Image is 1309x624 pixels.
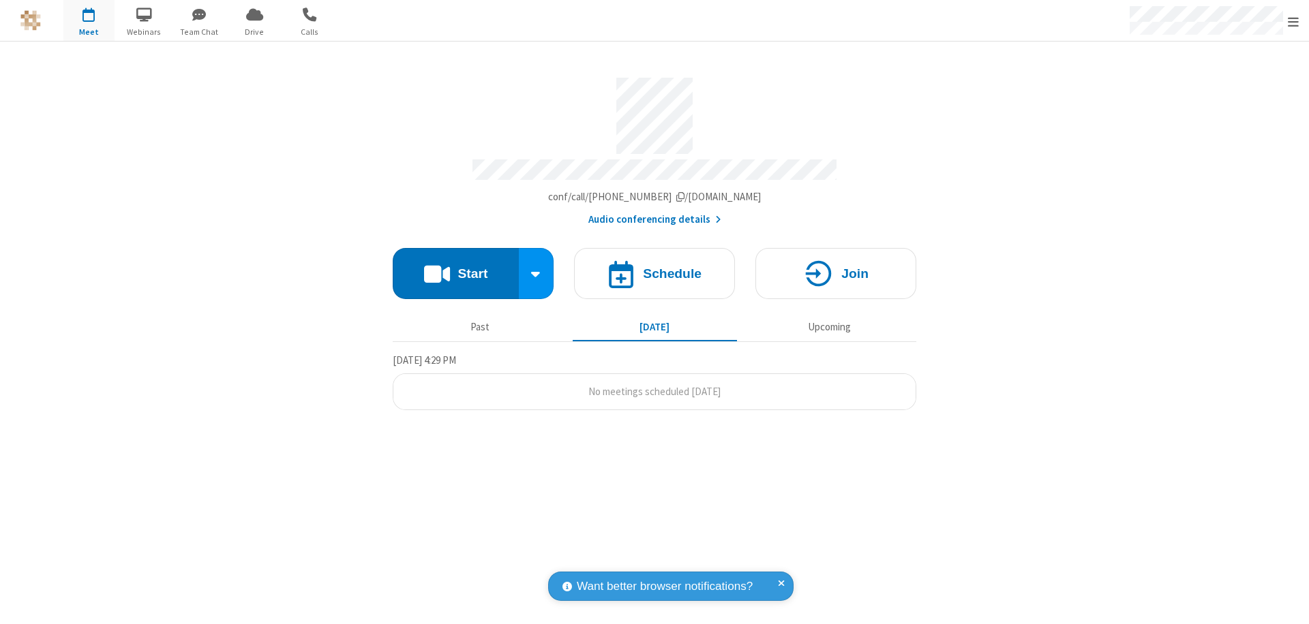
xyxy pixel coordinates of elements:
[393,354,456,366] span: [DATE] 4:29 PM
[588,212,721,228] button: Audio conferencing details
[119,26,170,38] span: Webinars
[643,267,702,280] h4: Schedule
[20,10,41,31] img: QA Selenium DO NOT DELETE OR CHANGE
[574,248,735,299] button: Schedule
[229,26,280,38] span: Drive
[457,267,487,280] h4: Start
[393,248,519,299] button: Start
[841,267,869,280] h4: Join
[1275,589,1299,614] iframe: Chat
[174,26,225,38] span: Team Chat
[548,190,762,203] span: Copy my meeting room link
[747,314,912,340] button: Upcoming
[519,248,554,299] div: Start conference options
[284,26,335,38] span: Calls
[63,26,115,38] span: Meet
[393,352,916,411] section: Today's Meetings
[577,578,753,595] span: Want better browser notifications?
[588,385,721,398] span: No meetings scheduled [DATE]
[573,314,737,340] button: [DATE]
[398,314,562,340] button: Past
[755,248,916,299] button: Join
[393,67,916,228] section: Account details
[548,189,762,205] button: Copy my meeting room linkCopy my meeting room link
